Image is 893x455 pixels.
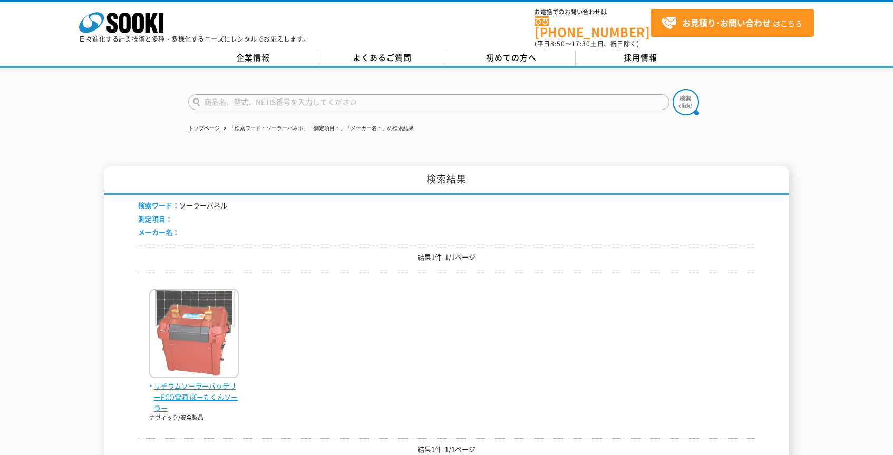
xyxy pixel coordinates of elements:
a: リチウムソーラーバッテリーECO電源 ぽーたくんソーラー [149,370,239,413]
li: ソーラーパネル [138,200,227,211]
a: 採用情報 [576,50,705,66]
a: トップページ [188,125,220,131]
span: 17:30 [571,39,590,48]
span: 初めての方へ [486,52,537,63]
span: はこちら [661,15,802,31]
span: メーカー名： [138,227,179,237]
span: 8:50 [550,39,565,48]
a: よくあるご質問 [317,50,446,66]
img: ぽーたくんソーラー [149,289,239,381]
li: 「検索ワード：ソーラーパネル」「測定項目：」「メーカー名：」の検索結果 [221,123,414,134]
span: 測定項目： [138,214,172,224]
a: 初めての方へ [446,50,576,66]
p: ナヴィック/安全製品 [149,413,239,422]
a: [PHONE_NUMBER] [535,16,651,38]
h1: 検索結果 [104,166,789,195]
input: 商品名、型式、NETIS番号を入力してください [188,94,669,110]
span: (平日 ～ 土日、祝日除く) [535,39,639,48]
p: 日々進化する計測技術と多種・多様化するニーズにレンタルでお応えします。 [79,36,310,42]
strong: お見積り･お問い合わせ [682,16,771,29]
a: 企業情報 [188,50,317,66]
img: btn_search.png [673,89,699,115]
span: リチウムソーラーバッテリーECO電源 ぽーたくんソーラー [149,381,239,413]
span: お電話でのお問い合わせは [535,9,651,15]
a: お見積り･お問い合わせはこちら [651,9,814,37]
span: 検索ワード： [138,200,179,210]
p: 結果1件 1/1ページ [138,252,755,263]
p: 結果1件 1/1ページ [138,444,755,455]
